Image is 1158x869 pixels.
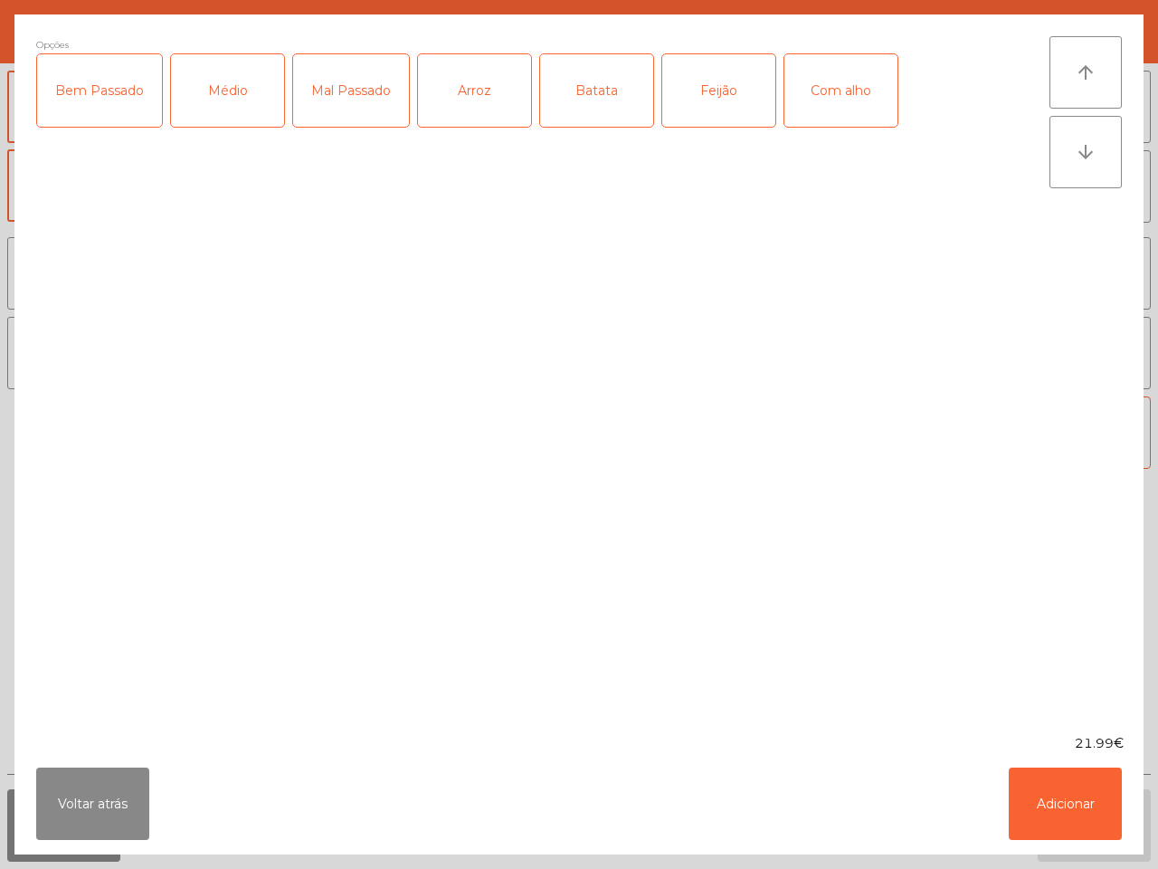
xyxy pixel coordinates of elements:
[662,54,775,127] div: Feijão
[171,54,284,127] div: Médio
[14,734,1144,753] div: 21.99€
[37,54,162,127] div: Bem Passado
[418,54,531,127] div: Arroz
[293,54,409,127] div: Mal Passado
[1075,141,1096,163] i: arrow_downward
[36,36,69,53] span: Opções
[36,768,149,840] button: Voltar atrás
[784,54,897,127] div: Com alho
[1049,36,1122,109] button: arrow_upward
[1049,116,1122,188] button: arrow_downward
[1075,62,1096,83] i: arrow_upward
[1009,768,1122,840] button: Adicionar
[540,54,653,127] div: Batata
